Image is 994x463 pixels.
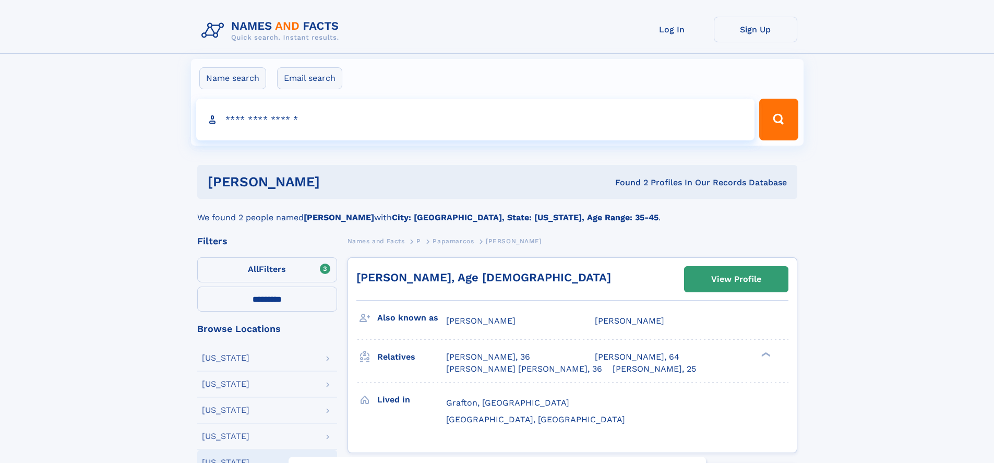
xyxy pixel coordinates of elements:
[416,234,421,247] a: P
[685,267,788,292] a: View Profile
[630,17,714,42] a: Log In
[377,348,446,366] h3: Relatives
[416,238,421,245] span: P
[446,414,625,424] span: [GEOGRAPHIC_DATA], [GEOGRAPHIC_DATA]
[446,316,516,326] span: [PERSON_NAME]
[277,67,342,89] label: Email search
[433,238,474,245] span: Papamarcos
[446,398,569,408] span: Grafton, [GEOGRAPHIC_DATA]
[356,271,611,284] a: [PERSON_NAME], Age [DEMOGRAPHIC_DATA]
[197,257,337,282] label: Filters
[392,212,658,222] b: City: [GEOGRAPHIC_DATA], State: [US_STATE], Age Range: 35-45
[197,17,348,45] img: Logo Names and Facts
[197,324,337,334] div: Browse Locations
[202,354,249,362] div: [US_STATE]
[197,236,337,246] div: Filters
[433,234,474,247] a: Papamarcos
[202,406,249,414] div: [US_STATE]
[377,391,446,409] h3: Lived in
[446,363,602,375] a: [PERSON_NAME] [PERSON_NAME], 36
[468,177,787,188] div: Found 2 Profiles In Our Records Database
[714,17,797,42] a: Sign Up
[377,309,446,327] h3: Also known as
[348,234,405,247] a: Names and Facts
[248,264,259,274] span: All
[197,199,797,224] div: We found 2 people named with .
[199,67,266,89] label: Name search
[486,238,542,245] span: [PERSON_NAME]
[711,267,761,291] div: View Profile
[446,351,530,363] a: [PERSON_NAME], 36
[759,99,798,140] button: Search Button
[613,363,696,375] a: [PERSON_NAME], 25
[202,380,249,388] div: [US_STATE]
[304,212,374,222] b: [PERSON_NAME]
[595,316,664,326] span: [PERSON_NAME]
[595,351,679,363] a: [PERSON_NAME], 64
[759,351,771,358] div: ❯
[202,432,249,441] div: [US_STATE]
[196,99,755,140] input: search input
[208,175,468,188] h1: [PERSON_NAME]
